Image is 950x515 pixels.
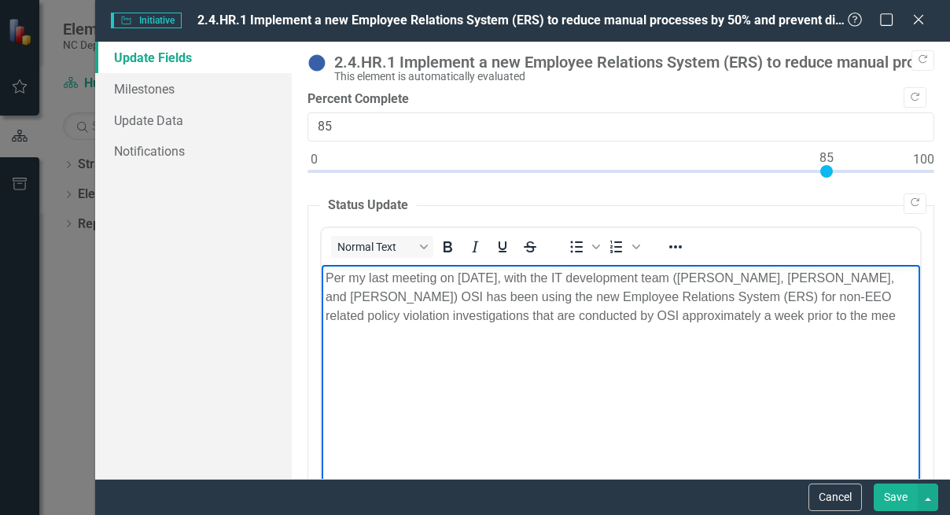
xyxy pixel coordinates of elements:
[307,90,934,109] label: Percent Complete
[307,53,326,72] img: No Information
[434,236,461,258] button: Bold
[662,236,689,258] button: Reveal or hide additional toolbar items
[95,105,292,136] a: Update Data
[95,42,292,73] a: Update Fields
[563,236,602,258] div: Bullet list
[334,71,926,83] div: This element is automatically evaluated
[111,13,182,28] span: Initiative
[334,53,926,71] div: 2.4.HR.1 Implement a new Employee Relations System (ERS) to reduce manual processes by 50% and pr...
[320,197,416,215] legend: Status Update
[462,236,488,258] button: Italic
[95,135,292,167] a: Notifications
[489,236,516,258] button: Underline
[808,484,862,511] button: Cancel
[331,236,433,258] button: Block Normal Text
[874,484,918,511] button: Save
[95,73,292,105] a: Milestones
[603,236,643,258] div: Numbered list
[337,241,414,253] span: Normal Text
[517,236,543,258] button: Strikethrough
